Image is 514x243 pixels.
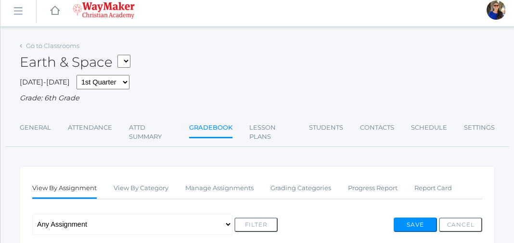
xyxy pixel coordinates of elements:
a: Attendance [68,118,112,137]
a: Manage Assignments [185,179,254,198]
a: Students [309,118,343,137]
a: Schedule [411,118,447,137]
img: waymaker-logo-stack-white-1602f2b1af18da31a5905e9982d058868370996dac5278e84edea6dabf9a3315.png [73,2,135,19]
div: Grade: 6th Grade [20,93,495,104]
a: Attd Summary [129,118,172,146]
a: View By Assignment [32,179,97,199]
div: Stephanie Todhunter [487,0,506,20]
a: Lesson Plans [249,118,292,146]
button: Cancel [439,218,482,232]
a: Gradebook [189,118,232,139]
a: View By Category [114,179,168,198]
a: General [20,118,51,137]
span: [DATE]-[DATE] [20,78,70,86]
button: Save [394,218,437,232]
button: Filter [234,218,278,232]
a: Go to Classrooms [26,42,79,49]
a: Settings [464,118,495,137]
a: Progress Report [348,179,398,198]
a: Contacts [360,118,394,137]
a: Grading Categories [270,179,331,198]
h2: Earth & Space [20,55,130,70]
a: Report Card [414,179,452,198]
